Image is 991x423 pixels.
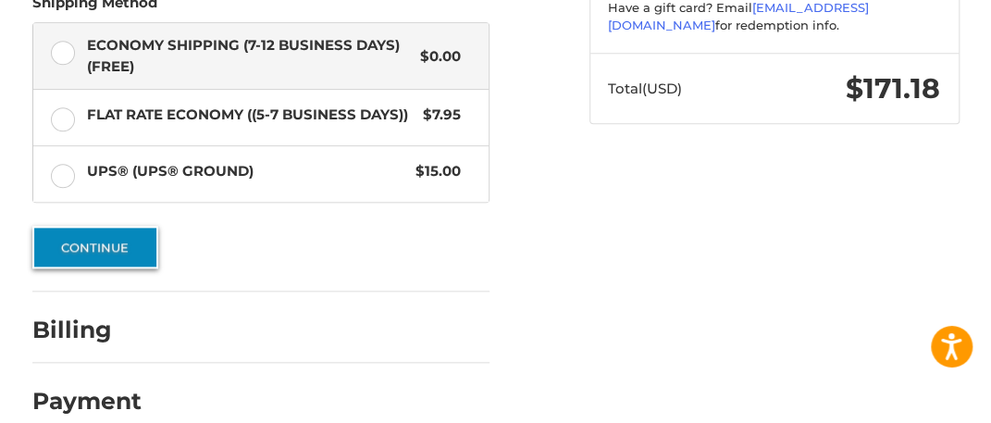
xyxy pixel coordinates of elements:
span: $7.95 [415,105,462,126]
span: $15.00 [407,161,462,182]
iframe: Google Customer Reviews [838,373,991,423]
span: $171.18 [846,71,940,106]
h2: Payment [32,387,142,416]
span: Flat Rate Economy ((5-7 Business Days)) [87,105,415,126]
span: Total (USD) [608,80,682,97]
span: $0.00 [412,46,462,68]
span: UPS® (UPS® Ground) [87,161,407,182]
h2: Billing [32,316,141,344]
button: Continue [32,226,158,268]
span: Economy Shipping (7-12 Business Days) (Free) [87,35,412,77]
